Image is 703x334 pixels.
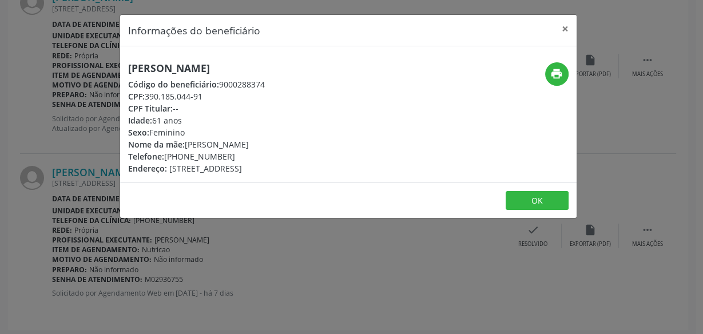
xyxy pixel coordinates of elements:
span: CPF: [128,91,145,102]
h5: Informações do beneficiário [128,23,260,38]
button: Close [554,15,577,43]
div: -- [128,102,265,114]
div: Feminino [128,126,265,138]
span: Idade: [128,115,152,126]
div: 390.185.044-91 [128,90,265,102]
span: CPF Titular: [128,103,173,114]
span: Sexo: [128,127,149,138]
span: [STREET_ADDRESS] [169,163,242,174]
span: Nome da mãe: [128,139,185,150]
span: Código do beneficiário: [128,79,219,90]
div: [PHONE_NUMBER] [128,150,265,162]
button: OK [506,191,569,210]
div: 61 anos [128,114,265,126]
div: [PERSON_NAME] [128,138,265,150]
div: 9000288374 [128,78,265,90]
i: print [550,67,563,80]
span: Telefone: [128,151,164,162]
span: Endereço: [128,163,167,174]
h5: [PERSON_NAME] [128,62,265,74]
button: print [545,62,569,86]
